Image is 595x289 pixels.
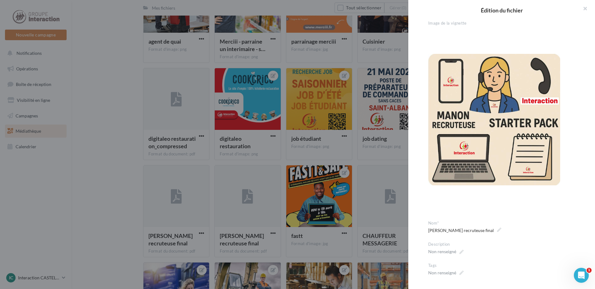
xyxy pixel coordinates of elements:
div: Image de la vignette [428,21,580,26]
div: Description [428,242,580,247]
span: 1 [587,268,592,273]
img: manon recruteuse final [428,26,560,213]
div: Tags [428,263,580,268]
h2: Édition du fichier [418,7,585,13]
div: Non renseigné [428,270,456,276]
iframe: Intercom live chat [574,268,589,283]
span: Non renseigné [428,247,464,256]
span: [PERSON_NAME] recruteuse final [428,226,501,235]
